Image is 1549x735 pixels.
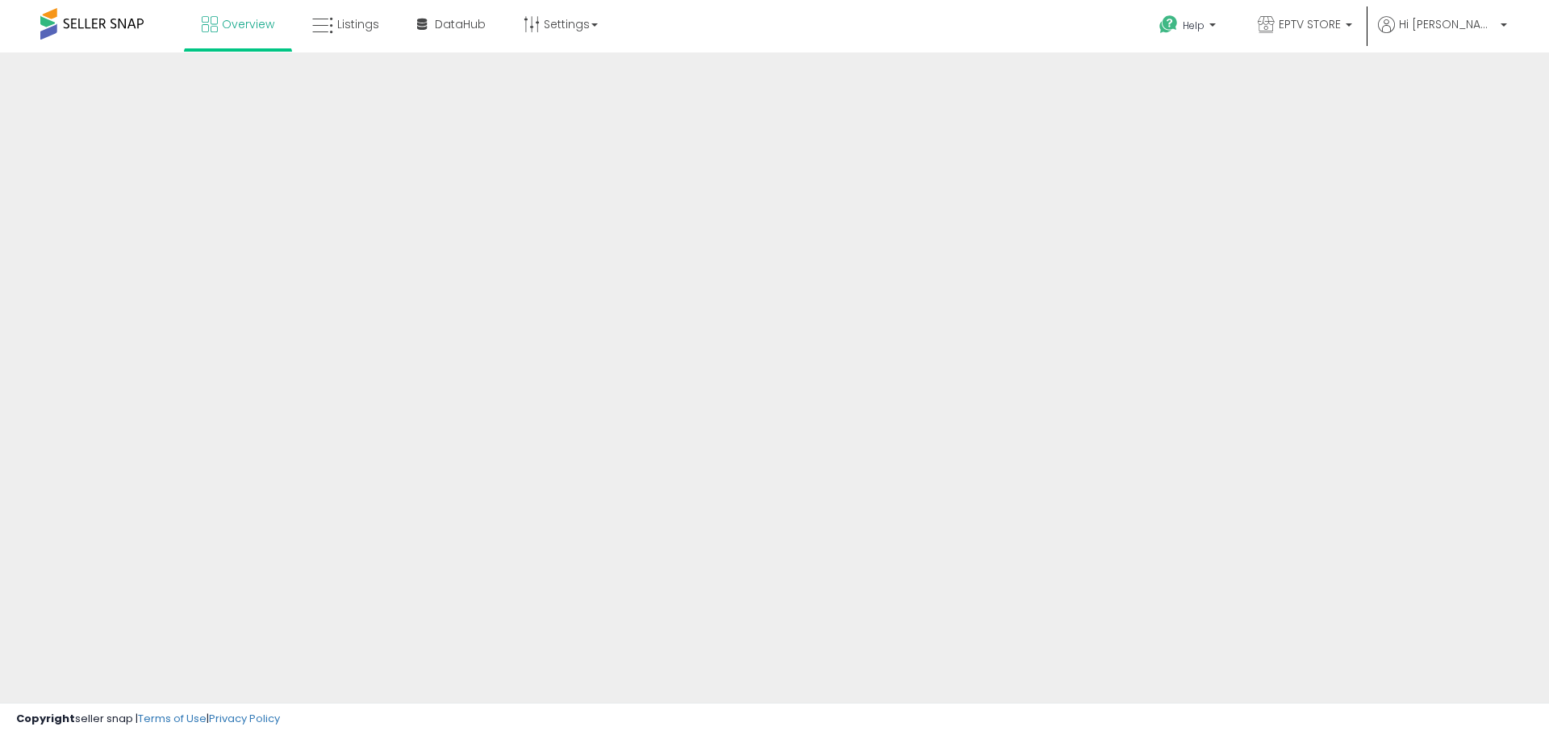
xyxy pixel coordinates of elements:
[435,16,486,32] span: DataHub
[209,711,280,726] a: Privacy Policy
[16,711,75,726] strong: Copyright
[1378,16,1507,52] a: Hi [PERSON_NAME]
[1146,2,1232,52] a: Help
[1159,15,1179,35] i: Get Help
[222,16,274,32] span: Overview
[16,712,280,727] div: seller snap | |
[337,16,379,32] span: Listings
[1279,16,1341,32] span: EPTV STORE
[1399,16,1496,32] span: Hi [PERSON_NAME]
[1183,19,1205,32] span: Help
[138,711,207,726] a: Terms of Use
